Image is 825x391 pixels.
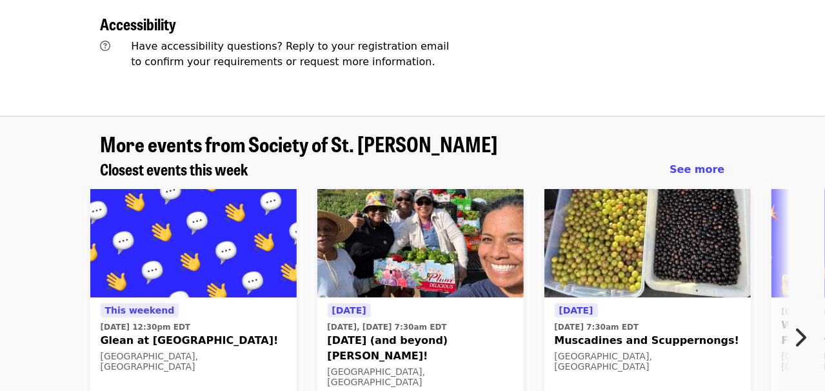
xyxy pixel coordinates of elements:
[101,160,249,179] a: Closest events this week
[670,163,724,175] span: See more
[793,325,806,350] i: chevron-right icon
[101,321,191,333] time: [DATE] 12:30pm EDT
[328,321,447,333] time: [DATE], [DATE] 7:30am EDT
[105,305,175,316] span: This weekend
[670,162,724,177] a: See more
[101,128,498,159] span: More events from Society of St. [PERSON_NAME]
[555,333,741,348] span: Muscadines and Scuppernongs!
[328,333,513,364] span: [DATE] (and beyond) [PERSON_NAME]!
[101,351,286,373] div: [GEOGRAPHIC_DATA], [GEOGRAPHIC_DATA]
[544,189,751,297] img: Muscadines and Scuppernongs! organized by Society of St. Andrew
[782,319,825,356] button: Next item
[131,40,449,68] span: Have accessibility questions? Reply to your registration email to confirm your requirements or re...
[328,366,513,388] div: [GEOGRAPHIC_DATA], [GEOGRAPHIC_DATA]
[332,305,366,316] span: [DATE]
[555,321,639,333] time: [DATE] 7:30am EDT
[317,189,524,297] img: Labor Day (and beyond) Peppers! organized by Society of St. Andrew
[559,305,593,316] span: [DATE]
[101,12,177,35] span: Accessibility
[101,157,249,180] span: Closest events this week
[90,160,735,179] div: Closest events this week
[101,40,111,52] i: question-circle icon
[101,333,286,348] span: Glean at [GEOGRAPHIC_DATA]!
[555,351,741,373] div: [GEOGRAPHIC_DATA], [GEOGRAPHIC_DATA]
[90,189,297,297] img: Glean at Lynchburg Community Market! organized by Society of St. Andrew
